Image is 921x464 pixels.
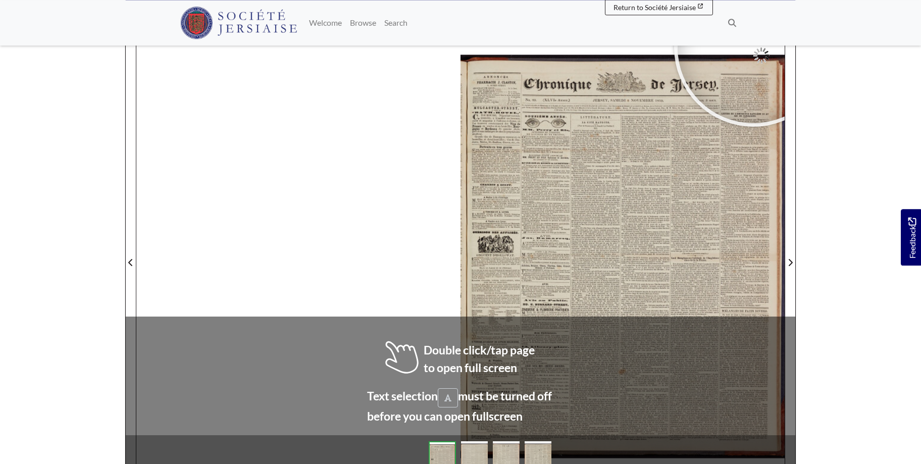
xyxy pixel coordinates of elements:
a: Browse [346,13,380,33]
a: Welcome [305,13,346,33]
a: Société Jersiaise logo [180,4,297,41]
a: Would you like to provide feedback? [901,209,921,266]
img: Société Jersiaise [180,7,297,39]
span: Return to Société Jersiaise [613,3,696,12]
span: Feedback [906,217,918,258]
a: Search [380,13,412,33]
